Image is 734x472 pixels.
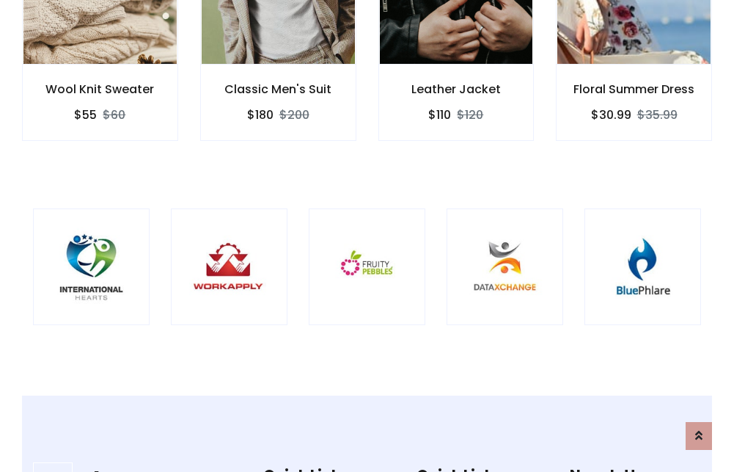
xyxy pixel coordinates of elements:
[74,108,97,122] h6: $55
[103,106,125,123] del: $60
[247,108,274,122] h6: $180
[279,106,309,123] del: $200
[637,106,678,123] del: $35.99
[201,82,356,96] h6: Classic Men's Suit
[428,108,451,122] h6: $110
[557,82,711,96] h6: Floral Summer Dress
[591,108,631,122] h6: $30.99
[379,82,534,96] h6: Leather Jacket
[457,106,483,123] del: $120
[23,82,177,96] h6: Wool Knit Sweater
